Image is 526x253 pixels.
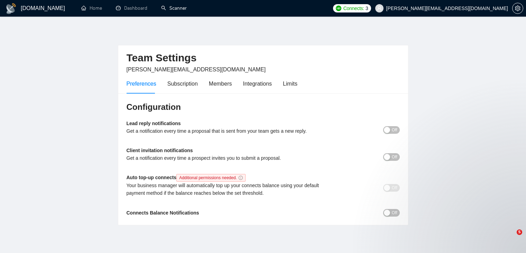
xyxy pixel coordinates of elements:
div: Integrations [243,79,272,88]
div: Your business manager will automatically top up your connects balance using your default payment ... [127,182,332,197]
b: Connects Balance Notifications [127,210,199,216]
span: 5 [517,229,522,235]
b: Client invitation notifications [127,148,193,153]
b: Lead reply notifications [127,121,181,126]
a: setting [512,6,523,11]
div: Get a notification every time a prospect invites you to submit a proposal. [127,154,332,162]
div: Subscription [167,79,198,88]
span: 3 [366,5,368,12]
a: searchScanner [161,5,187,11]
span: user [377,6,382,11]
div: Preferences [127,79,156,88]
h3: Configuration [127,102,400,113]
img: upwork-logo.png [336,6,341,11]
h2: Team Settings [127,51,400,65]
a: homeHome [81,5,102,11]
span: setting [513,6,523,11]
button: setting [512,3,523,14]
span: Off [392,153,397,161]
iframe: Intercom live chat [502,229,519,246]
span: info-circle [239,176,243,180]
div: Members [209,79,232,88]
b: Auto top-up connects [127,175,248,180]
span: [PERSON_NAME][EMAIL_ADDRESS][DOMAIN_NAME] [127,67,266,72]
span: Off [392,184,397,192]
span: Additional permissions needed. [176,174,246,182]
div: Limits [283,79,297,88]
span: Off [392,126,397,134]
span: Connects: [343,5,364,12]
a: dashboardDashboard [116,5,147,11]
img: logo [6,3,17,14]
div: Get a notification every time a proposal that is sent from your team gets a new reply. [127,127,332,135]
